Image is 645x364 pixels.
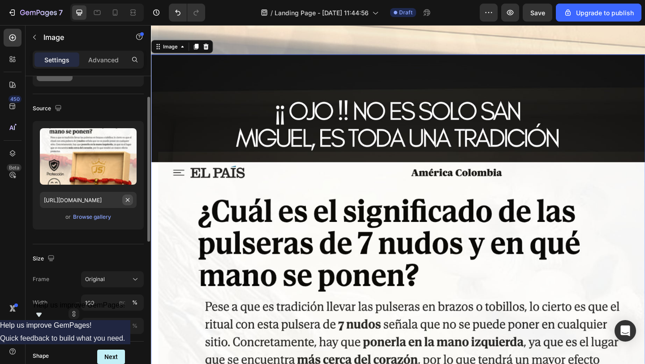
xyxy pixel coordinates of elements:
[129,321,140,331] button: px
[9,95,21,103] div: 450
[34,301,125,320] button: Show survey - Help us improve GemPages!
[399,9,413,17] span: Draft
[33,275,49,283] label: Frame
[117,297,128,308] button: %
[59,7,63,18] p: 7
[151,25,645,364] iframe: Design area
[7,164,21,171] div: Beta
[33,299,47,307] label: Width
[85,275,105,283] span: Original
[4,4,67,22] button: 7
[275,8,369,17] span: Landing Page - [DATE] 11:44:56
[129,297,140,308] button: px
[81,295,144,311] input: px%
[40,128,137,185] img: preview-image
[563,8,634,17] div: Upgrade to publish
[132,322,138,330] div: %
[88,55,119,65] p: Advanced
[43,32,120,43] p: Image
[556,4,641,22] button: Upgrade to publish
[169,4,205,22] div: Undo/Redo
[523,4,552,22] button: Save
[615,320,636,342] div: Open Intercom Messenger
[40,192,137,208] input: https://example.com/image.jpg
[132,299,138,307] div: %
[33,103,64,115] div: Source
[73,213,111,221] div: Browse gallery
[65,212,71,222] span: or
[34,301,125,309] span: Help us improve GemPages!
[73,212,112,221] button: Browse gallery
[33,253,56,265] div: Size
[81,271,144,287] button: Original
[44,55,69,65] p: Settings
[119,299,125,307] div: px
[530,9,545,17] span: Save
[271,8,273,17] span: /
